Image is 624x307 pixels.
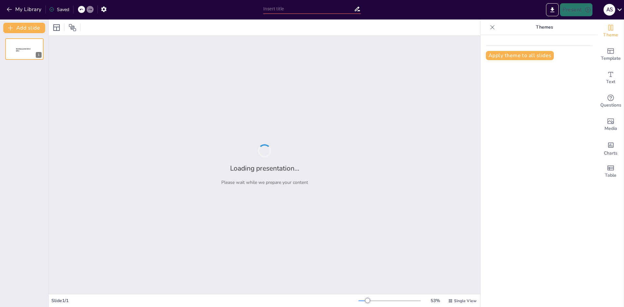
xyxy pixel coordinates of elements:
span: Questions [600,102,621,109]
div: 1 [5,38,44,60]
div: Slide 1 / 1 [51,298,358,304]
div: Add images, graphics, shapes or video [598,113,624,136]
button: A S [604,3,615,16]
span: Media [604,125,617,132]
div: Get real-time input from your audience [598,90,624,113]
div: Saved [49,6,69,13]
p: Themes [498,19,591,35]
button: Apply theme to all slides [486,51,554,60]
div: 1 [36,52,42,58]
span: Position [69,24,76,32]
span: Single View [454,298,476,303]
span: Text [606,78,615,85]
p: Please wait while we prepare your content [221,179,308,185]
button: My Library [5,4,44,15]
button: Export to PowerPoint [546,3,559,16]
span: Sendsteps presentation editor [16,48,31,52]
div: Layout [51,22,62,33]
input: Insert title [263,4,354,14]
div: Change the overall theme [598,19,624,43]
span: Template [601,55,621,62]
span: Theme [603,32,618,39]
div: Add charts and graphs [598,136,624,160]
div: 53 % [427,298,443,304]
span: Charts [604,150,617,157]
h2: Loading presentation... [230,164,299,173]
div: Add text boxes [598,66,624,90]
span: Table [605,172,617,179]
button: Add slide [3,23,45,33]
button: Present [560,3,592,16]
div: A S [604,4,615,16]
div: Add ready made slides [598,43,624,66]
div: Add a table [598,160,624,183]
